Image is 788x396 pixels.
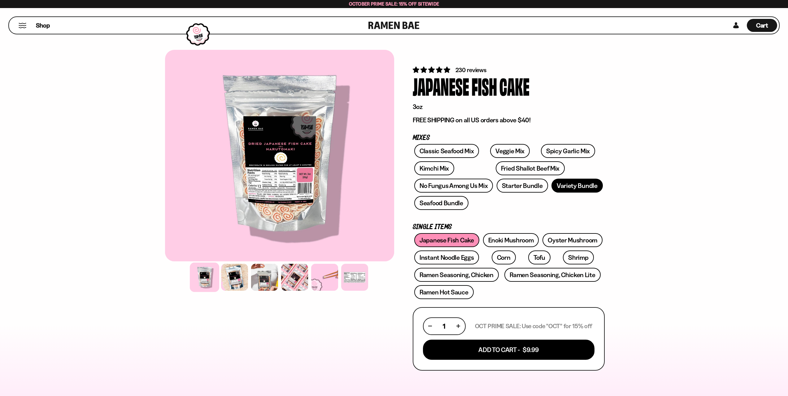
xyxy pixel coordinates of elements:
a: Veggie Mix [490,144,530,158]
a: Instant Noodle Eggs [414,250,479,264]
a: Shop [36,19,50,32]
a: Ramen Hot Sauce [414,285,474,299]
a: Fried Shallot Beef Mix [496,161,565,175]
button: Add To Cart - $9.99 [423,340,594,360]
p: FREE SHIPPING on all US orders above $40! [413,116,605,124]
a: Classic Seafood Mix [414,144,479,158]
p: Mixes [413,135,605,141]
span: 1 [443,322,445,330]
a: Ramen Seasoning, Chicken Lite [504,268,600,282]
p: Single Items [413,224,605,230]
p: 3oz [413,103,605,111]
div: Japanese [413,74,469,98]
span: 4.77 stars [413,66,451,74]
a: Kimchi Mix [414,161,454,175]
a: Oyster Mushroom [542,233,603,247]
a: Variety Bundle [551,179,603,193]
span: Cart [756,22,768,29]
span: Shop [36,21,50,30]
a: Tofu [528,250,551,264]
a: No Fungus Among Us Mix [414,179,493,193]
a: Enoki Mushroom [483,233,539,247]
p: OCT PRIME SALE: Use code "OCT" for 15% off [475,322,592,330]
a: Starter Bundle [497,179,548,193]
button: Mobile Menu Trigger [18,23,27,28]
a: Seafood Bundle [414,196,468,210]
a: Shrimp [563,250,594,264]
div: Cake [499,74,529,98]
a: Spicy Garlic Mix [541,144,595,158]
span: October Prime Sale: 15% off Sitewide [349,1,439,7]
span: 230 reviews [455,66,486,74]
a: Corn [492,250,516,264]
div: Fish [472,74,497,98]
div: Cart [747,17,777,34]
a: Ramen Seasoning, Chicken [414,268,499,282]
